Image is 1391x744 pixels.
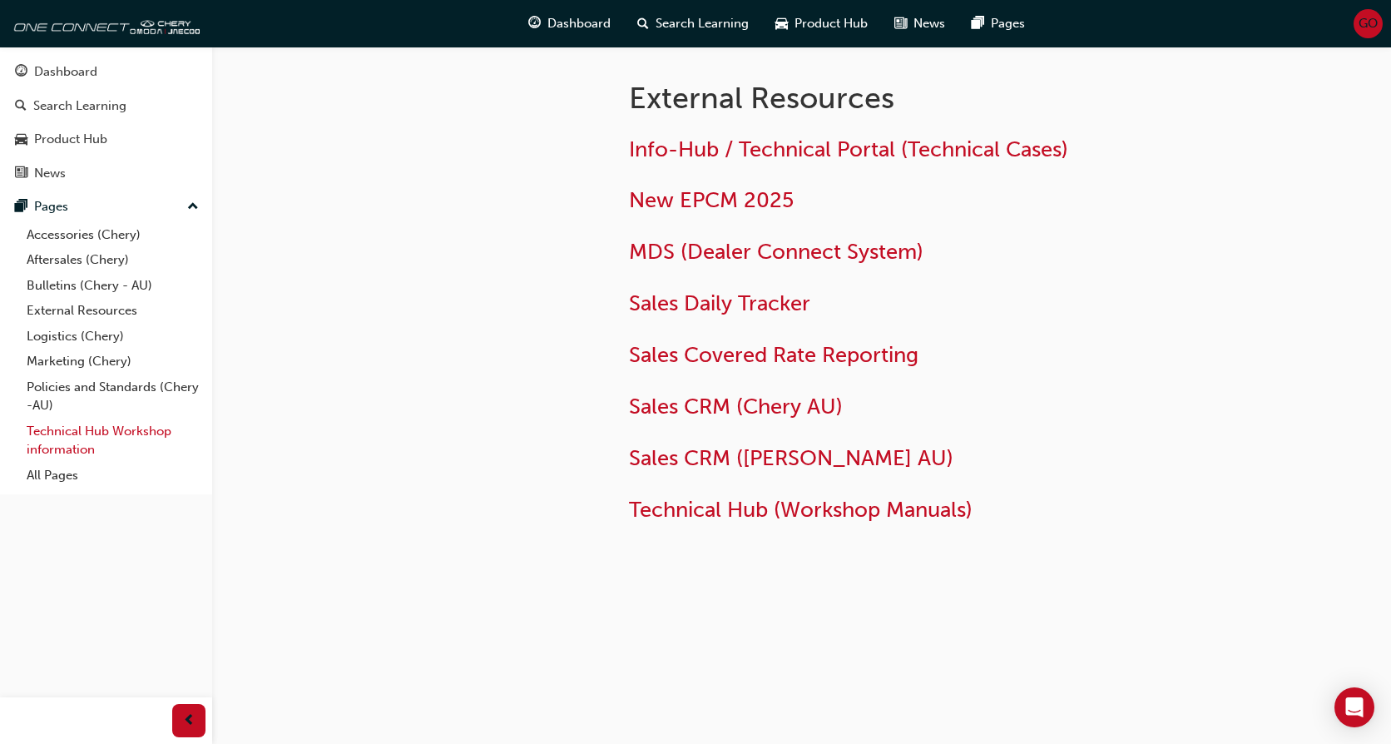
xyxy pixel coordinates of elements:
a: guage-iconDashboard [515,7,624,41]
a: pages-iconPages [958,7,1038,41]
a: Search Learning [7,91,205,122]
span: Product Hub [795,14,868,33]
div: Search Learning [33,97,126,116]
a: Technical Hub Workshop information [20,419,205,463]
span: GO [1359,14,1378,33]
div: News [34,164,66,183]
a: Info-Hub / Technical Portal (Technical Cases) [629,136,1068,162]
span: car-icon [775,13,788,34]
span: Pages [991,14,1025,33]
button: DashboardSearch LearningProduct HubNews [7,53,205,191]
a: Dashboard [7,57,205,87]
span: search-icon [15,99,27,114]
a: New EPCM 2025 [629,187,794,213]
div: Product Hub [34,130,107,149]
a: Marketing (Chery) [20,349,205,374]
span: news-icon [15,166,27,181]
button: Pages [7,191,205,222]
span: guage-icon [15,65,27,80]
a: Sales Covered Rate Reporting [629,342,918,368]
span: search-icon [637,13,649,34]
a: Sales Daily Tracker [629,290,810,316]
a: Technical Hub (Workshop Manuals) [629,497,973,523]
a: Policies and Standards (Chery -AU) [20,374,205,419]
button: GO [1354,9,1383,38]
a: External Resources [20,298,205,324]
span: news-icon [894,13,907,34]
span: prev-icon [183,711,196,732]
a: MDS (Dealer Connect System) [629,239,923,265]
span: pages-icon [972,13,984,34]
a: news-iconNews [881,7,958,41]
a: Sales CRM ([PERSON_NAME] AU) [629,445,953,471]
span: pages-icon [15,200,27,215]
a: Accessories (Chery) [20,222,205,248]
img: oneconnect [8,7,200,40]
span: car-icon [15,132,27,147]
div: Open Intercom Messenger [1334,687,1374,727]
a: Product Hub [7,124,205,155]
a: Logistics (Chery) [20,324,205,350]
h1: External Resources [629,80,1175,117]
span: guage-icon [528,13,541,34]
span: Search Learning [656,14,749,33]
a: Aftersales (Chery) [20,247,205,273]
a: car-iconProduct Hub [762,7,881,41]
a: All Pages [20,463,205,489]
a: Sales CRM (Chery AU) [629,394,843,419]
span: Dashboard [547,14,611,33]
div: Pages [34,197,68,216]
a: Bulletins (Chery - AU) [20,273,205,299]
a: News [7,158,205,189]
span: up-icon [187,196,199,218]
a: search-iconSearch Learning [624,7,762,41]
span: News [913,14,945,33]
div: Dashboard [34,62,97,82]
